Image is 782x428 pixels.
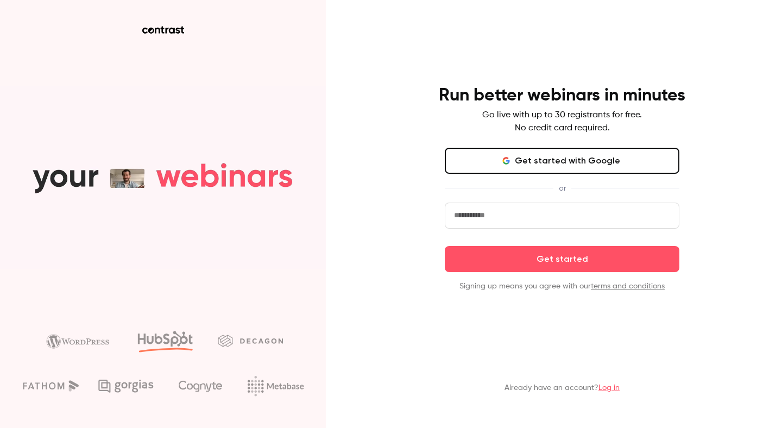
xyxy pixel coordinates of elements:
a: Log in [598,384,620,392]
p: Go live with up to 30 registrants for free. No credit card required. [482,109,642,135]
span: or [553,182,571,194]
img: decagon [218,335,283,347]
button: Get started with Google [445,148,679,174]
h4: Run better webinars in minutes [439,85,685,106]
p: Signing up means you agree with our [445,281,679,292]
a: terms and conditions [591,282,665,290]
button: Get started [445,246,679,272]
p: Already have an account? [504,382,620,393]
